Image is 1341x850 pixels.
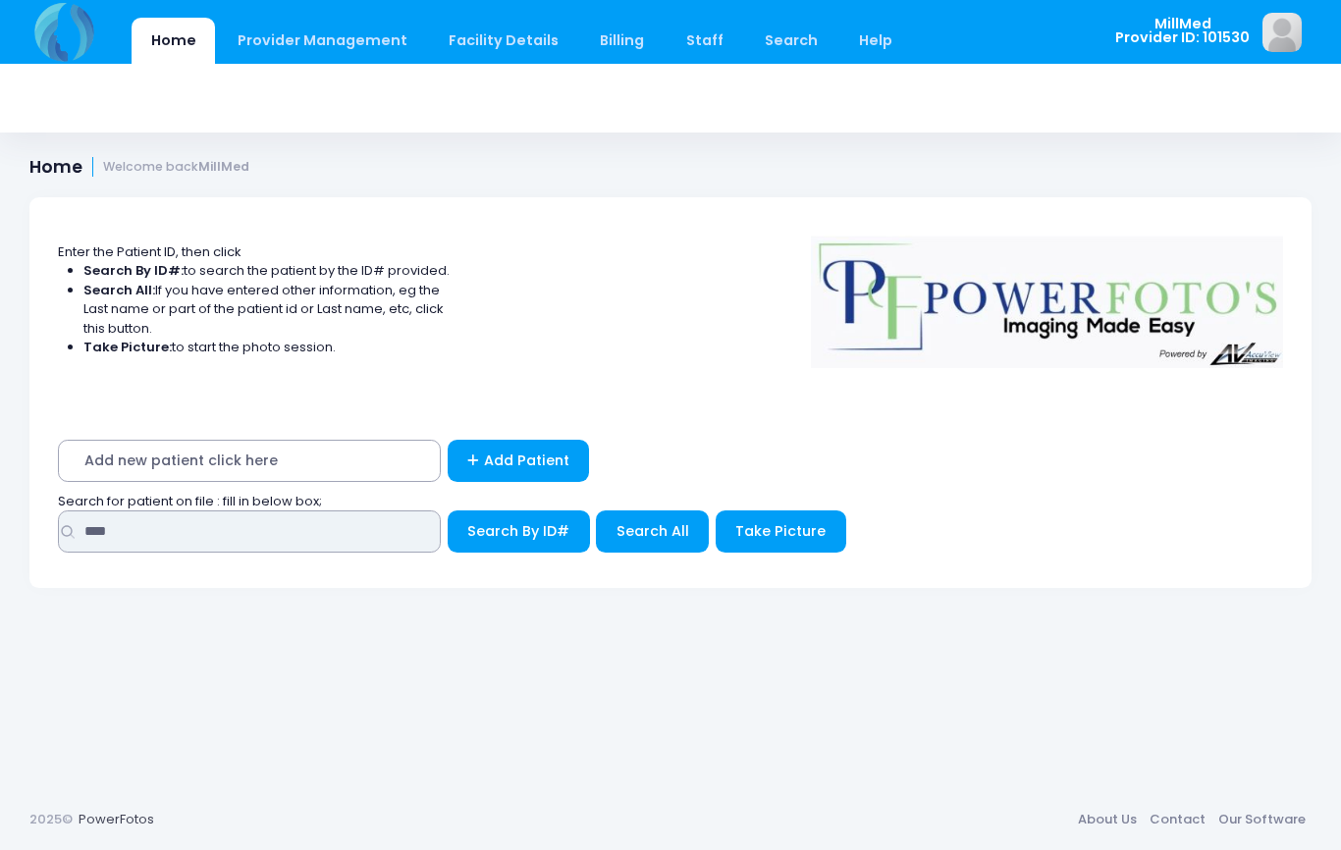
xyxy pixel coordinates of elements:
[430,18,578,64] a: Facility Details
[667,18,742,64] a: Staff
[596,510,709,553] button: Search All
[132,18,215,64] a: Home
[840,18,912,64] a: Help
[448,440,590,482] a: Add Patient
[103,160,249,175] small: Welcome back
[745,18,836,64] a: Search
[58,440,441,482] span: Add new patient click here
[1071,802,1143,837] a: About Us
[716,510,846,553] button: Take Picture
[58,492,322,510] span: Search for patient on file : fill in below box;
[83,281,451,339] li: If you have entered other information, eg the Last name or part of the patient id or Last name, e...
[83,261,451,281] li: to search the patient by the ID# provided.
[1115,17,1250,45] span: MillMed Provider ID: 101530
[218,18,426,64] a: Provider Management
[617,521,689,541] span: Search All
[467,521,569,541] span: Search By ID#
[79,810,154,828] a: PowerFotos
[58,242,241,261] span: Enter the Patient ID, then click
[83,261,184,280] strong: Search By ID#:
[1262,13,1302,52] img: image
[448,510,590,553] button: Search By ID#
[29,810,73,828] span: 2025©
[1143,802,1211,837] a: Contact
[802,223,1293,368] img: Logo
[198,158,249,175] strong: MillMed
[83,338,172,356] strong: Take Picture:
[29,157,249,178] h1: Home
[735,521,826,541] span: Take Picture
[581,18,664,64] a: Billing
[1211,802,1312,837] a: Our Software
[83,281,155,299] strong: Search All:
[83,338,451,357] li: to start the photo session.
